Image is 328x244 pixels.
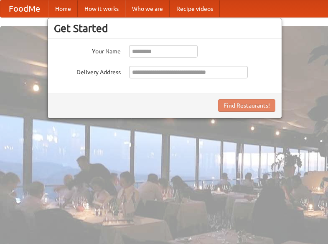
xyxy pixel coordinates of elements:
[54,22,275,35] h3: Get Started
[78,0,125,17] a: How it works
[54,66,121,76] label: Delivery Address
[170,0,220,17] a: Recipe videos
[54,45,121,55] label: Your Name
[125,0,170,17] a: Who we are
[48,0,78,17] a: Home
[218,99,275,112] button: Find Restaurants!
[0,0,48,17] a: FoodMe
